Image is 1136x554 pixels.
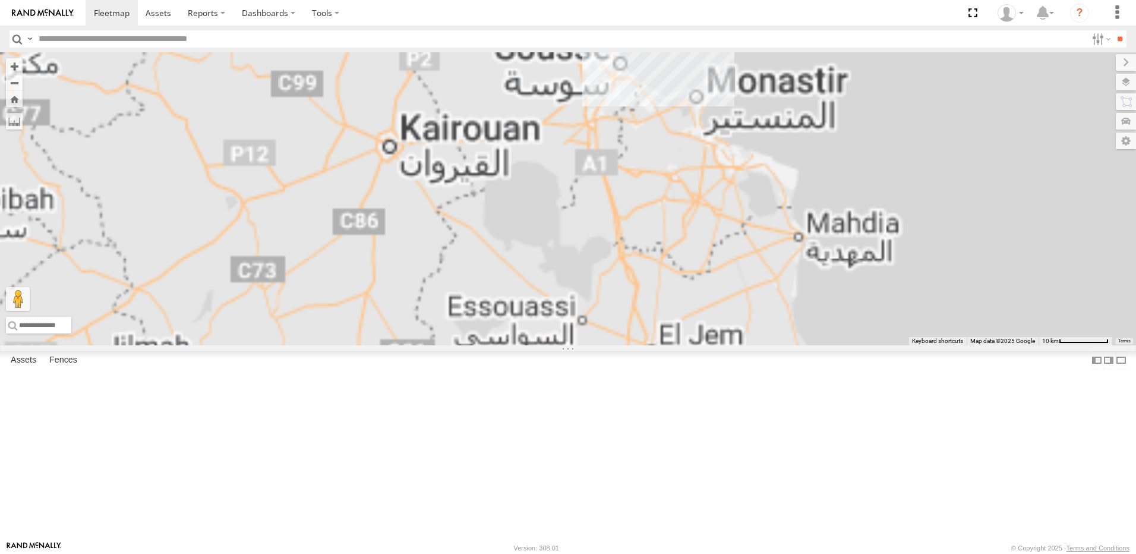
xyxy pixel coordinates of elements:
[6,287,30,311] button: Drag Pegman onto the map to open Street View
[43,352,83,369] label: Fences
[1091,351,1103,369] label: Dock Summary Table to the Left
[6,58,23,74] button: Zoom in
[1070,4,1089,23] i: ?
[912,337,963,345] button: Keyboard shortcuts
[6,113,23,130] label: Measure
[25,30,34,48] label: Search Query
[6,74,23,91] button: Zoom out
[1115,351,1127,369] label: Hide Summary Table
[12,9,74,17] img: rand-logo.svg
[970,338,1035,344] span: Map data ©2025 Google
[1011,544,1129,552] div: © Copyright 2025 -
[1116,133,1136,149] label: Map Settings
[1118,339,1131,344] a: Terms (opens in new tab)
[993,4,1028,22] div: Nejah Benkhalifa
[7,542,61,554] a: Visit our Website
[1042,338,1059,344] span: 10 km
[1039,337,1112,345] button: Map Scale: 10 km per 80 pixels
[5,352,42,369] label: Assets
[1103,351,1115,369] label: Dock Summary Table to the Right
[1066,544,1129,552] a: Terms and Conditions
[6,91,23,107] button: Zoom Home
[1087,30,1113,48] label: Search Filter Options
[514,544,559,552] div: Version: 308.01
